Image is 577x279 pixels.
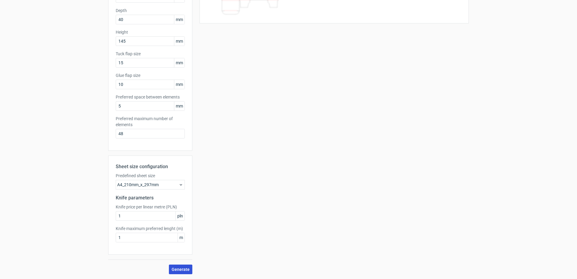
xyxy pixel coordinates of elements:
h2: Knife parameters [116,194,185,202]
label: Predefined sheet size [116,173,185,179]
label: Knife maximum preferred lenght (m) [116,226,185,232]
span: m [178,233,185,242]
span: mm [174,15,185,24]
div: A4_210mm_x_297mm [116,180,185,190]
label: Preferred space between elements [116,94,185,100]
label: Height [116,29,185,35]
label: Tuck flap size [116,51,185,57]
span: Generate [172,267,190,271]
label: Preferred maximum number of elements [116,116,185,128]
button: Generate [169,265,192,274]
span: mm [174,102,185,111]
span: pln [176,211,185,220]
label: Glue flap size [116,72,185,78]
span: mm [174,80,185,89]
span: mm [174,37,185,46]
label: Depth [116,8,185,14]
h2: Sheet size configuration [116,163,185,170]
span: mm [174,58,185,67]
label: Knife price per linear metre (PLN) [116,204,185,210]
